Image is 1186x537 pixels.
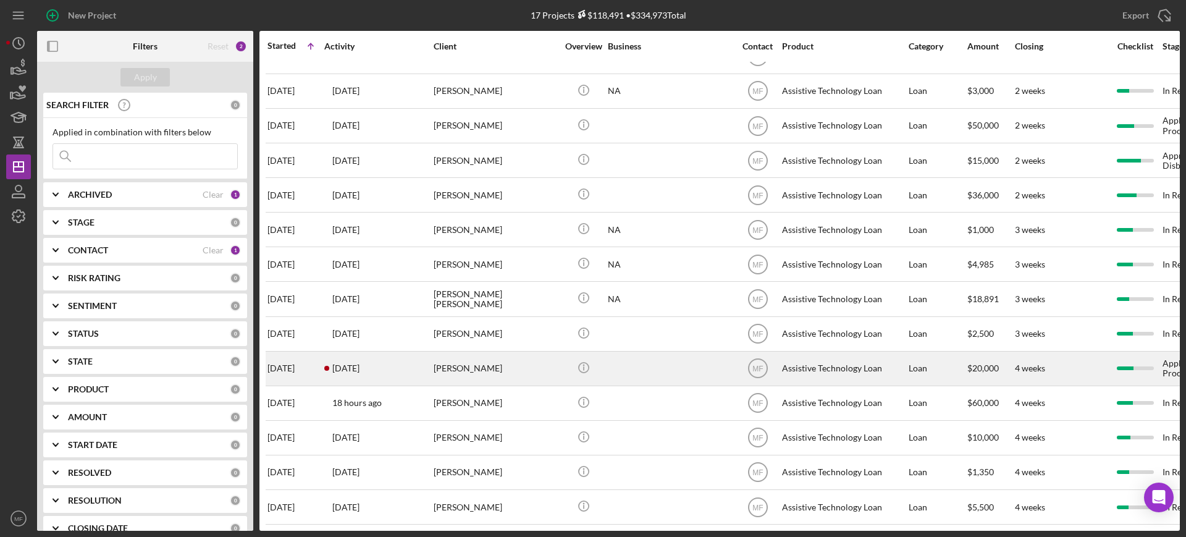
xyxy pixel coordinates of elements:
[1015,85,1045,96] time: 2 weeks
[230,384,241,395] div: 0
[967,397,999,408] span: $60,000
[608,213,731,246] div: NA
[332,363,360,373] time: 2025-10-06 23:47
[434,491,557,523] div: [PERSON_NAME]
[332,260,360,269] time: 2025-09-30 16:44
[37,3,128,28] button: New Project
[752,295,763,304] text: MF
[203,245,224,255] div: Clear
[68,190,112,200] b: ARCHIVED
[332,433,360,442] time: 2025-10-05 05:03
[267,144,323,177] div: [DATE]
[909,421,966,454] div: Loan
[560,41,607,51] div: Overview
[230,99,241,111] div: 0
[782,75,906,108] div: Assistive Technology Loan
[1015,432,1045,442] time: 4 weeks
[967,432,999,442] span: $10,000
[752,226,763,234] text: MF
[267,41,296,51] div: Started
[230,495,241,506] div: 0
[967,363,999,373] span: $20,000
[230,439,241,450] div: 0
[782,491,906,523] div: Assistive Technology Loan
[434,144,557,177] div: [PERSON_NAME]
[1110,3,1180,28] button: Export
[909,282,966,315] div: Loan
[434,282,557,315] div: [PERSON_NAME] [PERSON_NAME]
[909,387,966,420] div: Loan
[267,387,323,420] div: [DATE]
[68,412,107,422] b: AMOUNT
[332,467,360,477] time: 2025-10-06 18:59
[434,318,557,350] div: [PERSON_NAME]
[68,384,109,394] b: PRODUCT
[782,352,906,385] div: Assistive Technology Loan
[434,179,557,211] div: [PERSON_NAME]
[133,41,158,51] b: Filters
[267,491,323,523] div: [DATE]
[68,273,120,283] b: RISK RATING
[782,179,906,211] div: Assistive Technology Loan
[230,300,241,311] div: 0
[967,144,1014,177] div: $15,000
[134,68,157,87] div: Apply
[782,456,906,489] div: Assistive Technology Loan
[46,100,109,110] b: SEARCH FILTER
[267,318,323,350] div: [DATE]
[267,109,323,142] div: [DATE]
[1015,41,1108,51] div: Closing
[68,218,95,227] b: STAGE
[1015,190,1045,200] time: 2 weeks
[752,191,763,200] text: MF
[909,75,966,108] div: Loan
[230,217,241,228] div: 0
[967,294,999,304] span: $18,891
[120,68,170,87] button: Apply
[1015,294,1045,304] time: 3 weeks
[967,467,994,477] span: $1,350
[752,156,763,165] text: MF
[230,273,241,284] div: 0
[332,294,360,304] time: 2025-10-02 21:41
[1015,467,1045,477] time: 4 weeks
[230,467,241,478] div: 0
[434,213,557,246] div: [PERSON_NAME]
[332,156,360,166] time: 2025-10-02 04:23
[752,399,763,408] text: MF
[782,421,906,454] div: Assistive Technology Loan
[1015,259,1045,269] time: 3 weeks
[68,440,117,450] b: START DATE
[208,41,229,51] div: Reset
[574,10,624,20] div: $118,491
[230,245,241,256] div: 1
[909,213,966,246] div: Loan
[782,41,906,51] div: Product
[68,3,116,28] div: New Project
[782,144,906,177] div: Assistive Technology Loan
[267,456,323,489] div: [DATE]
[332,329,360,339] time: 2025-10-06 18:59
[752,434,763,442] text: MF
[909,41,966,51] div: Category
[967,41,1014,51] div: Amount
[909,456,966,489] div: Loan
[909,491,966,523] div: Loan
[434,421,557,454] div: [PERSON_NAME]
[68,523,128,533] b: CLOSING DATE
[752,503,763,512] text: MF
[332,398,382,408] time: 2025-10-09 03:15
[230,356,241,367] div: 0
[909,109,966,142] div: Loan
[734,41,781,51] div: Contact
[909,352,966,385] div: Loan
[909,248,966,281] div: Loan
[782,318,906,350] div: Assistive Technology Loan
[782,387,906,420] div: Assistive Technology Loan
[332,190,360,200] time: 2025-10-04 00:42
[608,75,731,108] div: NA
[434,352,557,385] div: [PERSON_NAME]
[967,85,994,96] span: $3,000
[1015,502,1045,512] time: 4 weeks
[782,213,906,246] div: Assistive Technology Loan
